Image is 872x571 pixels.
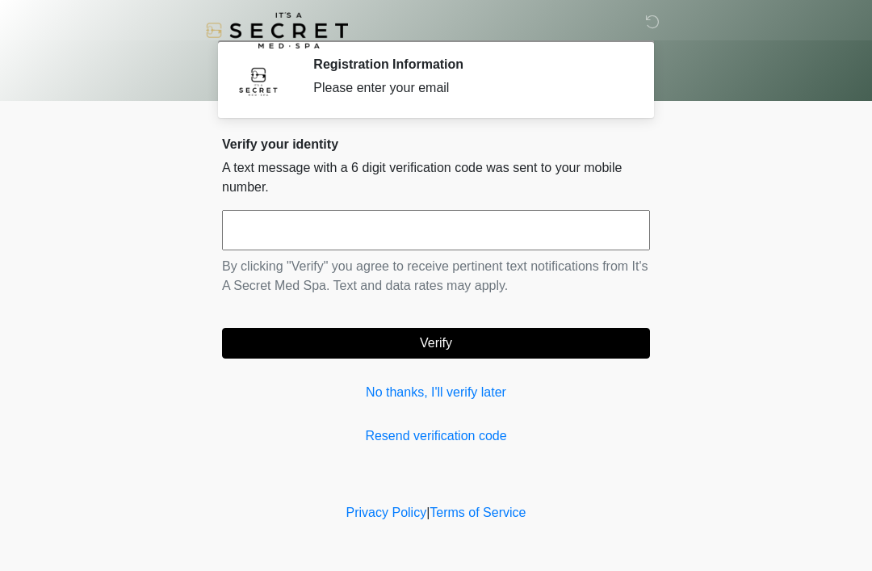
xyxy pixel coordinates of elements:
[426,506,430,519] a: |
[222,158,650,197] p: A text message with a 6 digit verification code was sent to your mobile number.
[222,257,650,296] p: By clicking "Verify" you agree to receive pertinent text notifications from It's A Secret Med Spa...
[206,12,348,48] img: It's A Secret Med Spa Logo
[346,506,427,519] a: Privacy Policy
[234,57,283,105] img: Agent Avatar
[313,57,626,72] h2: Registration Information
[313,78,626,98] div: Please enter your email
[222,426,650,446] a: Resend verification code
[430,506,526,519] a: Terms of Service
[222,383,650,402] a: No thanks, I'll verify later
[222,328,650,359] button: Verify
[222,136,650,152] h2: Verify your identity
